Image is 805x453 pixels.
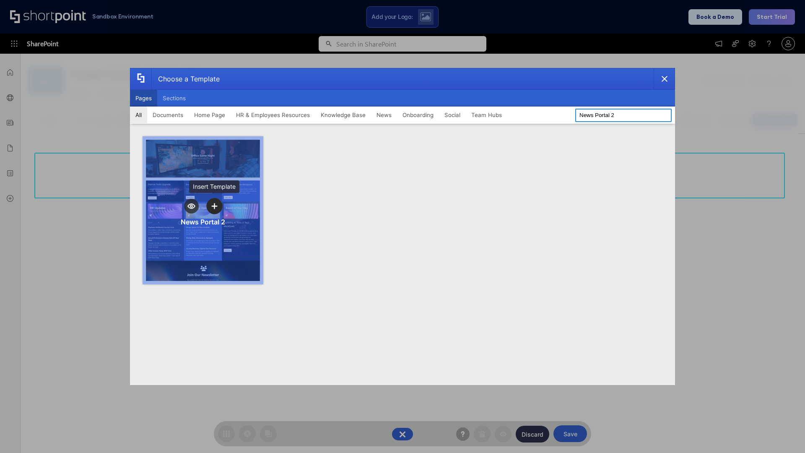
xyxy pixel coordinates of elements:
button: Onboarding [397,107,439,123]
button: Sections [157,90,191,107]
button: All [130,107,147,123]
button: Social [439,107,466,123]
button: Pages [130,90,157,107]
input: Search [575,109,672,122]
div: Choose a Template [151,68,220,89]
iframe: Chat Widget [763,413,805,453]
button: Team Hubs [466,107,507,123]
button: HR & Employees Resources [231,107,315,123]
button: Home Page [189,107,231,123]
button: News [371,107,397,123]
div: News Portal 2 [181,218,225,226]
button: Documents [147,107,189,123]
div: template selector [130,68,675,385]
button: Knowledge Base [315,107,371,123]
